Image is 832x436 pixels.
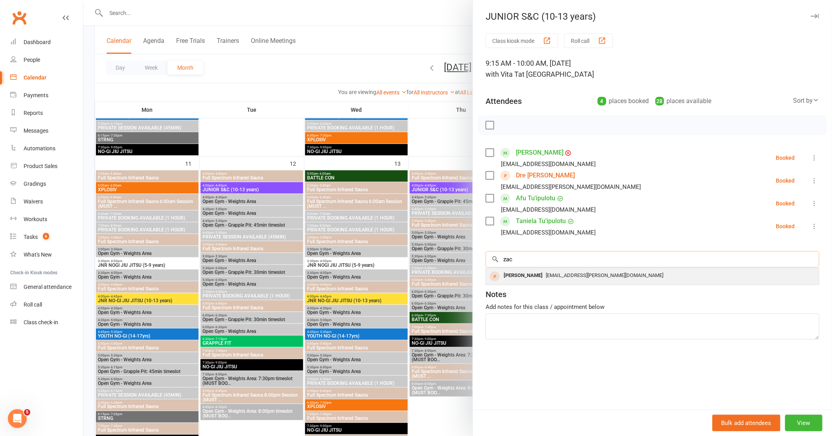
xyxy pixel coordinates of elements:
a: Reports [10,104,83,122]
div: places available [655,96,712,107]
div: [EMAIL_ADDRESS][DOMAIN_NAME] [501,227,596,238]
div: Automations [24,145,55,151]
a: Payments [10,87,83,104]
a: Messages [10,122,83,140]
div: JUNIOR S&C (10-13 years) [473,11,832,22]
div: Sort by [793,96,819,106]
button: Bulk add attendees [712,415,780,431]
div: prospect [490,272,500,281]
button: View [785,415,823,431]
div: What's New [24,251,52,258]
div: Attendees [486,96,522,107]
a: Tasks 6 [10,228,83,246]
span: 5 [24,409,30,416]
div: Booked [776,155,795,161]
div: Class check-in [24,319,58,325]
div: Waivers [24,198,43,205]
a: Taniela Tu'ipulotu [516,215,566,227]
input: Search to add attendees [486,251,819,268]
div: General attendance [24,284,72,290]
div: Booked [776,224,795,229]
a: Product Sales [10,157,83,175]
div: Tasks [24,234,38,240]
div: Gradings [24,181,46,187]
iframe: Intercom live chat [8,409,27,428]
a: Roll call [10,296,83,314]
div: [EMAIL_ADDRESS][DOMAIN_NAME] [501,159,596,169]
div: [PERSON_NAME] [501,270,546,281]
button: Class kiosk mode [486,33,558,48]
div: Payments [24,92,48,98]
div: Booked [776,201,795,206]
a: Calendar [10,69,83,87]
a: Dashboard [10,33,83,51]
span: 6 [43,233,49,240]
a: Gradings [10,175,83,193]
div: Booked [776,178,795,183]
a: Workouts [10,211,83,228]
a: Class kiosk mode [10,314,83,331]
div: Reports [24,110,43,116]
div: Product Sales [24,163,57,169]
span: [EMAIL_ADDRESS][PERSON_NAME][DOMAIN_NAME] [546,272,663,278]
span: at [GEOGRAPHIC_DATA] [518,70,594,78]
div: 4 [598,97,606,105]
button: Roll call [564,33,613,48]
div: Dashboard [24,39,51,45]
div: 9:15 AM - 10:00 AM, [DATE] [486,58,819,80]
div: Add notes for this class / appointment below [486,302,819,312]
a: People [10,51,83,69]
a: What's New [10,246,83,264]
a: Dre [PERSON_NAME] [516,169,575,182]
div: Notes [486,289,506,300]
div: [EMAIL_ADDRESS][PERSON_NAME][DOMAIN_NAME] [501,182,641,192]
a: Afu Tu'ipulotu [516,192,555,205]
a: Automations [10,140,83,157]
div: Messages [24,127,48,134]
div: Workouts [24,216,47,222]
div: [EMAIL_ADDRESS][DOMAIN_NAME] [501,205,596,215]
div: Roll call [24,301,42,308]
div: Calendar [24,74,46,81]
div: places booked [598,96,649,107]
a: General attendance kiosk mode [10,278,83,296]
a: [PERSON_NAME] [516,146,563,159]
span: with Vita T [486,70,518,78]
a: Clubworx [9,8,29,28]
div: People [24,57,40,63]
div: 28 [655,97,664,105]
a: Waivers [10,193,83,211]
